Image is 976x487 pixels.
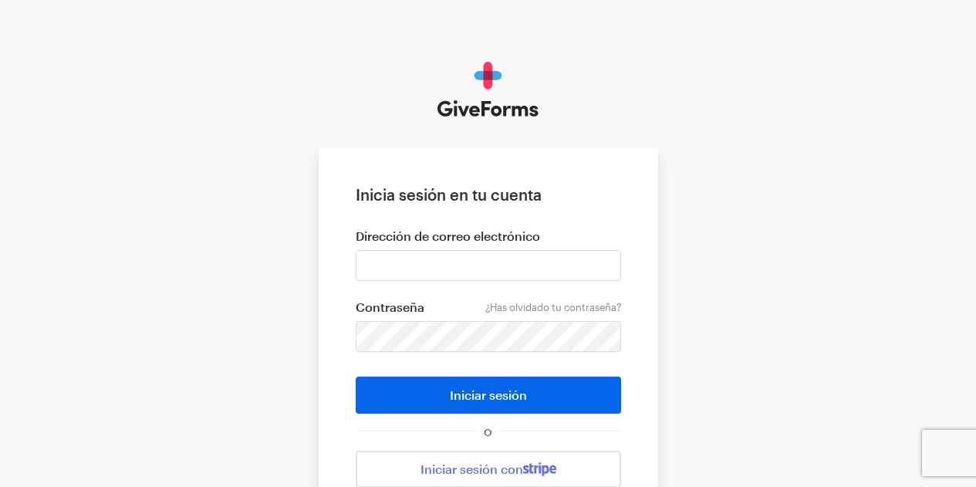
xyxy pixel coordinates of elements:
img: stripe-07469f1003232ad58a8838275b02f7af1ac9ba95304e10fa954b414cd571f63b.svg [523,462,556,476]
font: Inicia sesión en tu cuenta [356,185,542,204]
font: Iniciar sesión con [420,462,523,476]
a: ¿Has olvidado tu contraseña? [485,301,621,313]
img: GiveForms [437,62,539,117]
font: Contraseña [356,299,424,314]
font: O [484,426,492,438]
button: Iniciar sesión [356,377,621,414]
font: Dirección de correo electrónico [356,228,540,243]
font: Iniciar sesión [450,387,527,402]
